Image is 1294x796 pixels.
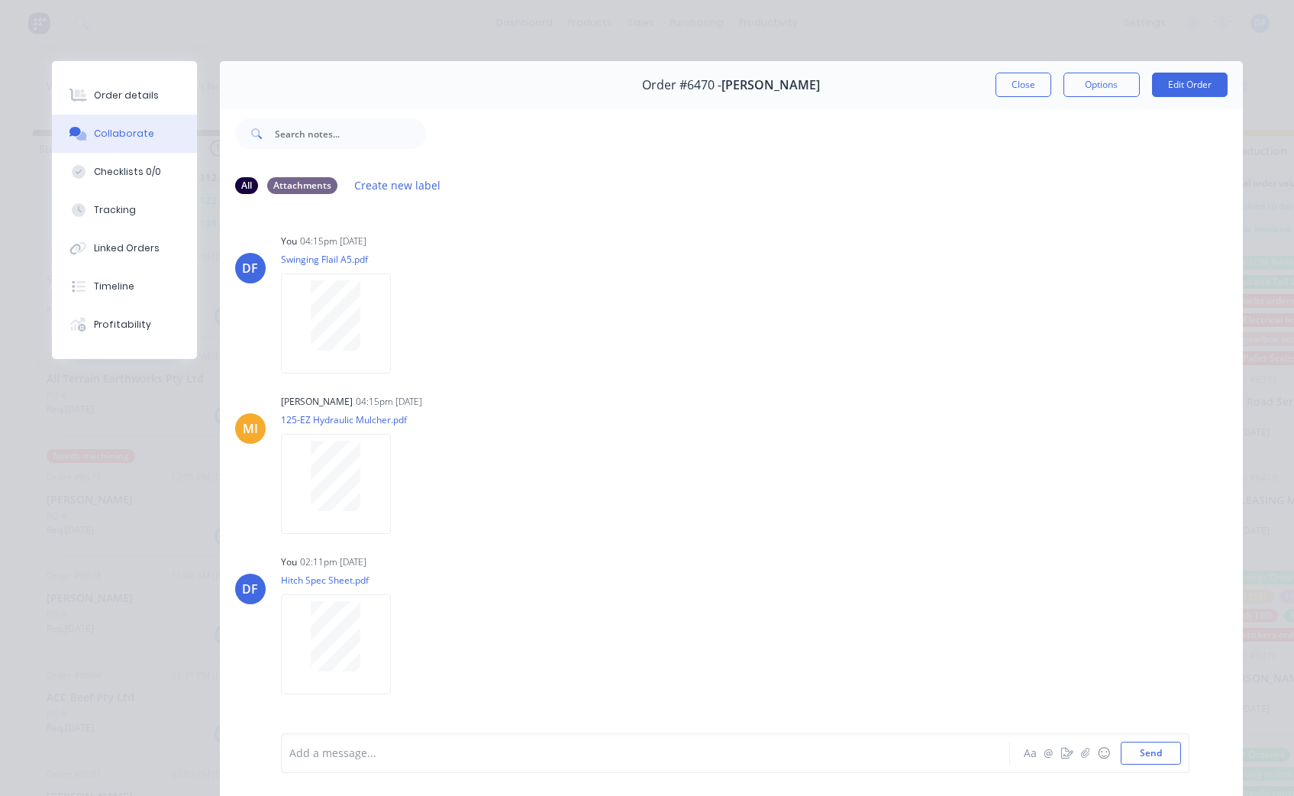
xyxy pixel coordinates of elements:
[52,267,197,306] button: Timeline
[52,191,197,229] button: Tracking
[1095,744,1113,762] button: ☺
[94,203,136,217] div: Tracking
[1040,744,1058,762] button: @
[94,241,160,255] div: Linked Orders
[242,259,258,277] div: DF
[281,413,407,426] p: 125-EZ Hydraulic Mulcher.pdf
[1063,73,1140,97] button: Options
[94,165,161,179] div: Checklists 0/0
[94,318,151,332] div: Profitability
[243,419,258,438] div: MI
[281,555,297,569] div: You
[52,115,197,153] button: Collaborate
[300,235,366,248] div: 04:15pm [DATE]
[347,175,449,196] button: Create new label
[52,153,197,191] button: Checklists 0/0
[94,89,159,102] div: Order details
[52,76,197,115] button: Order details
[356,395,422,409] div: 04:15pm [DATE]
[642,78,721,92] span: Order #6470 -
[1121,742,1181,765] button: Send
[281,574,406,587] p: Hitch Spec Sheet.pdf
[267,177,337,194] div: Attachments
[94,280,134,293] div: Timeline
[94,127,154,141] div: Collaborate
[235,177,258,194] div: All
[52,306,197,344] button: Profitability
[1152,73,1228,97] button: Edit Order
[1021,744,1040,762] button: Aa
[721,78,820,92] span: [PERSON_NAME]
[275,118,426,149] input: Search notes...
[281,253,406,266] p: Swinging Flail A5.pdf
[242,580,258,598] div: DF
[996,73,1051,97] button: Close
[281,395,353,409] div: [PERSON_NAME]
[52,229,197,267] button: Linked Orders
[300,555,366,569] div: 02:11pm [DATE]
[281,235,297,248] div: You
